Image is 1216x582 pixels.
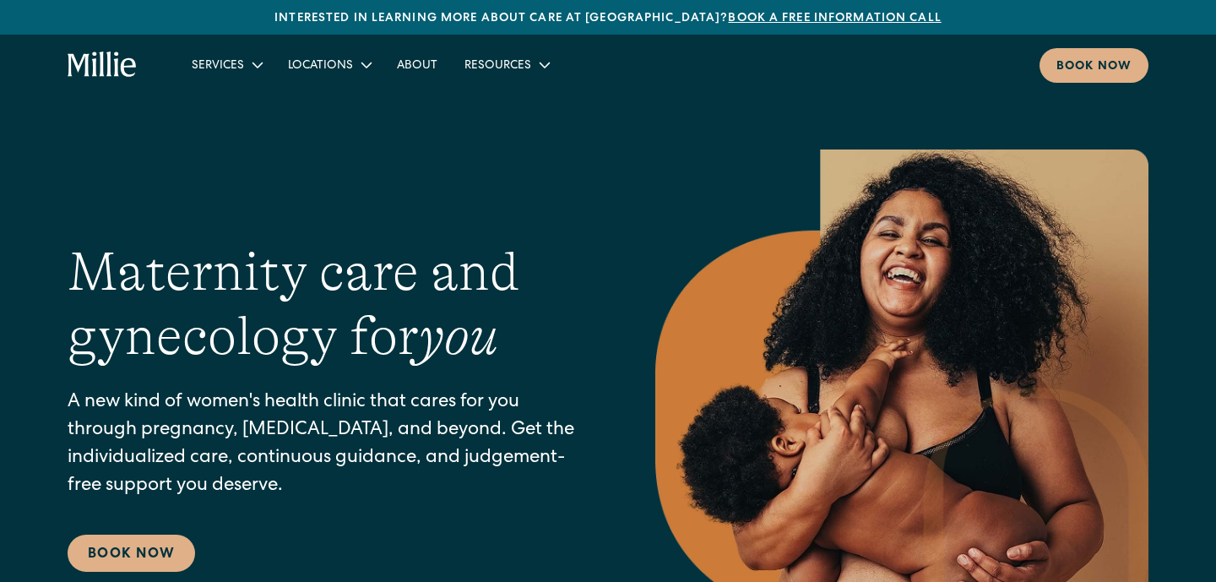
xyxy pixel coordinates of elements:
p: A new kind of women's health clinic that cares for you through pregnancy, [MEDICAL_DATA], and bey... [68,389,588,501]
a: Book Now [68,535,195,572]
div: Resources [451,51,562,79]
h1: Maternity care and gynecology for [68,240,588,370]
div: Locations [288,57,353,75]
div: Services [178,51,274,79]
div: Book now [1056,58,1132,76]
em: you [419,306,498,367]
div: Resources [464,57,531,75]
a: About [383,51,451,79]
a: Book now [1040,48,1148,83]
div: Locations [274,51,383,79]
div: Services [192,57,244,75]
a: home [68,52,138,79]
a: Book a free information call [728,13,941,24]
